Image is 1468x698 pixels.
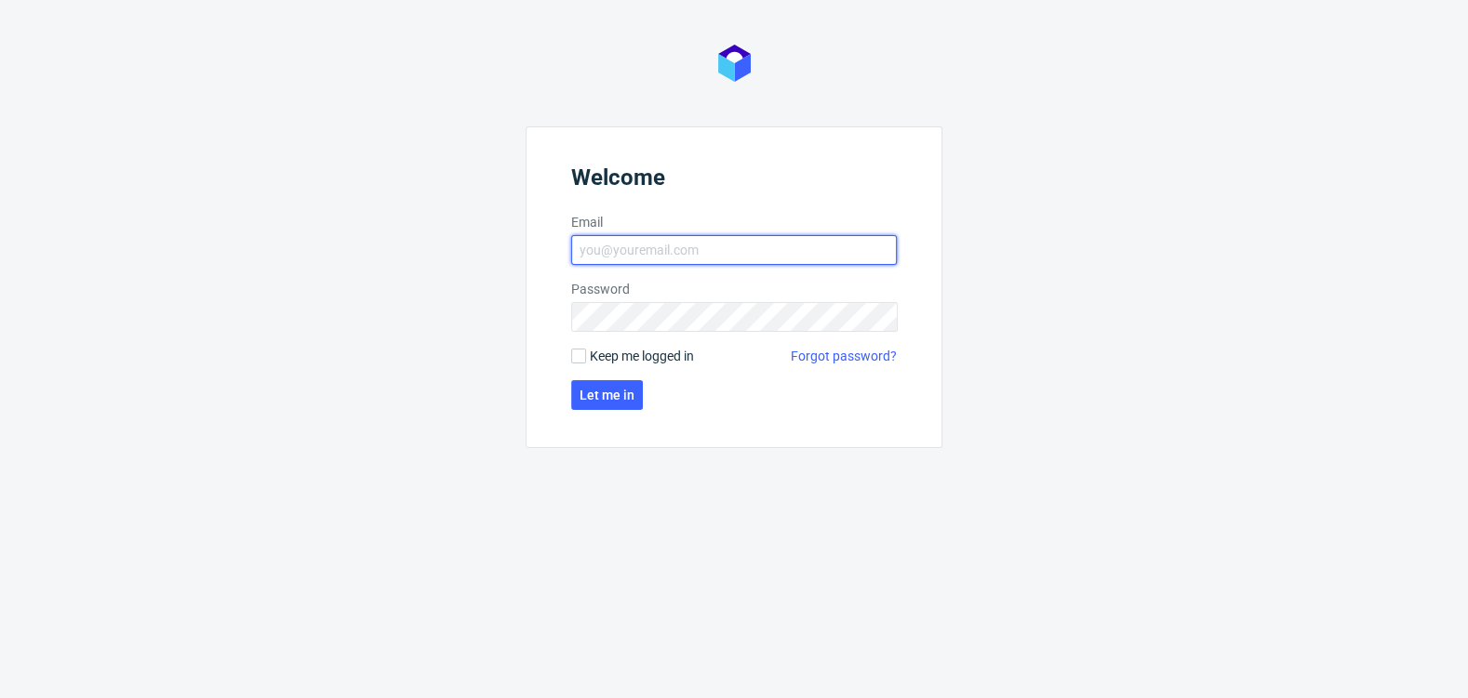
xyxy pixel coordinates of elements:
[571,280,897,298] label: Password
[580,389,634,402] span: Let me in
[571,235,897,265] input: you@youremail.com
[571,165,897,198] header: Welcome
[791,347,897,365] a: Forgot password?
[590,347,694,365] span: Keep me logged in
[571,213,897,231] label: Email
[571,380,643,410] button: Let me in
